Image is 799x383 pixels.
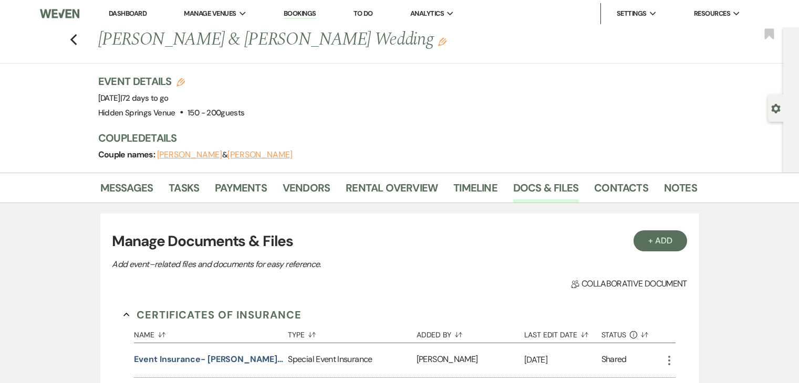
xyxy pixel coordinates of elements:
[98,131,687,145] h3: Couple Details
[601,331,627,338] span: Status
[601,353,627,367] div: Shared
[284,9,316,19] a: Bookings
[513,179,578,203] a: Docs & Files
[524,323,601,343] button: Last Edit Date
[184,8,236,19] span: Manage Venues
[98,149,157,160] span: Couple names:
[157,150,293,160] span: &
[98,74,245,89] h3: Event Details
[438,37,447,46] button: Edit
[664,179,697,203] a: Notes
[109,9,147,18] a: Dashboard
[417,323,524,343] button: Added By
[346,179,438,203] a: Rental Overview
[134,353,284,366] button: Event Insurance- [PERSON_NAME] Wedding
[40,3,79,25] img: Weven Logo
[120,93,169,103] span: |
[283,179,330,203] a: Vendors
[100,179,153,203] a: Messages
[169,179,199,203] a: Tasks
[571,278,687,290] span: Collaborative document
[98,108,175,118] span: Hidden Springs Venue
[453,179,497,203] a: Timeline
[112,230,687,252] h3: Manage Documents & Files
[123,307,302,323] button: Certificates of Insurance
[354,9,373,18] a: To Do
[417,343,524,377] div: [PERSON_NAME]
[288,343,416,377] div: Special Event Insurance
[771,103,781,113] button: Open lead details
[634,230,687,251] button: + Add
[157,151,222,159] button: [PERSON_NAME]
[617,8,647,19] span: Settings
[215,179,267,203] a: Payments
[112,258,480,271] p: Add event–related files and documents for easy reference.
[188,108,244,118] span: 150 - 200 guests
[694,8,730,19] span: Resources
[594,179,648,203] a: Contacts
[601,323,663,343] button: Status
[122,93,169,103] span: 72 days to go
[134,323,288,343] button: Name
[288,323,416,343] button: Type
[98,27,569,52] h1: [PERSON_NAME] & [PERSON_NAME] Wedding
[227,151,293,159] button: [PERSON_NAME]
[524,353,601,367] p: [DATE]
[410,8,444,19] span: Analytics
[98,93,169,103] span: [DATE]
